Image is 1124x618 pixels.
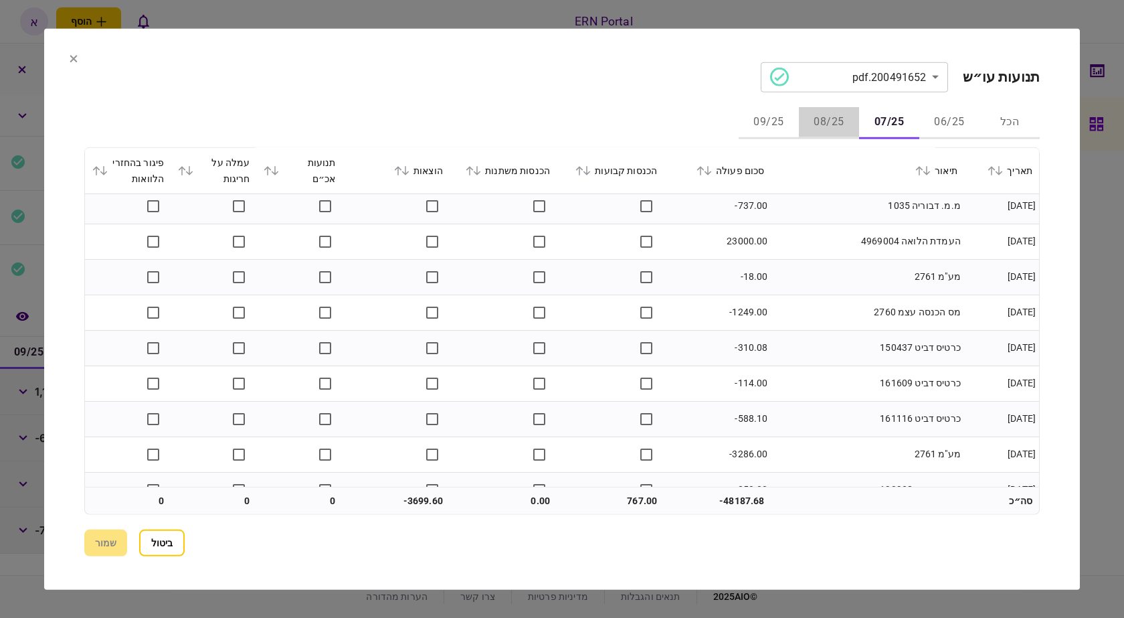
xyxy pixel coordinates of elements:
td: [DATE] [964,401,1039,437]
td: [DATE] [964,330,1039,366]
div: תאריך [971,162,1032,178]
td: מס הכנסה עצמ 2760 [771,295,963,330]
div: הכנסות משתנות [456,162,550,178]
td: -48187.68 [664,487,771,514]
td: [DATE] [964,259,1039,295]
button: ביטול [139,530,185,556]
div: תנועות אכ״ם [263,154,335,186]
td: -18.00 [664,259,771,295]
td: [DATE] [964,295,1039,330]
td: כרטיס דביט 150437 [771,330,963,366]
td: [DATE] [964,472,1039,508]
td: 0.00 [450,487,557,514]
button: 06/25 [919,106,979,139]
td: -250.00 [664,472,771,508]
div: תיאור [777,162,957,178]
td: כרטיס דביט 161116 [771,401,963,437]
td: 0 [171,487,256,514]
td: מע"מ 2761 [771,259,963,295]
td: [DATE] [964,366,1039,401]
div: 200491652.pdf [770,68,927,86]
h2: תנועות עו״ש [963,68,1040,85]
div: סכום פעולה [670,162,764,178]
td: 767.00 [557,487,664,514]
td: -310.08 [664,330,771,366]
td: -1249.00 [664,295,771,330]
td: [DATE] [964,188,1039,224]
td: 0 [85,487,171,514]
button: 09/25 [739,106,799,139]
td: מ.מ. דבוריה 1035 [771,188,963,224]
td: העמדת הלואה 4969004 [771,224,963,259]
div: עמלה על חריגות [177,154,250,186]
td: -114.00 [664,366,771,401]
td: -3286.00 [664,437,771,472]
td: סה״כ [964,487,1039,514]
td: -737.00 [664,188,771,224]
td: כרטיס דביט 190938 [771,472,963,508]
td: [DATE] [964,437,1039,472]
div: הוצאות [349,162,443,178]
button: 08/25 [799,106,859,139]
td: -588.10 [664,401,771,437]
td: מע"מ 2761 [771,437,963,472]
div: פיגור בהחזרי הלוואות [92,154,164,186]
td: כרטיס דביט 161609 [771,366,963,401]
td: 23000.00 [664,224,771,259]
button: 07/25 [859,106,919,139]
td: [DATE] [964,224,1039,259]
td: -3699.60 [343,487,450,514]
button: הכל [979,106,1040,139]
td: 0 [256,487,342,514]
div: הכנסות קבועות [563,162,657,178]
